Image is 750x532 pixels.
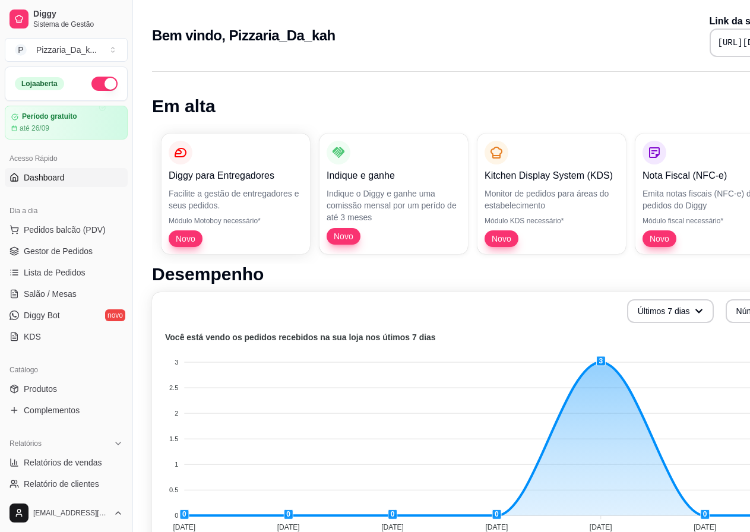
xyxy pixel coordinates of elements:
[487,233,516,245] span: Novo
[477,134,626,254] button: Kitchen Display System (KDS)Monitor de pedidos para áreas do estabelecimentoMódulo KDS necessário...
[694,523,716,531] tspan: [DATE]
[169,188,303,211] p: Facilite a gestão de entregadores e seus pedidos.
[645,233,674,245] span: Novo
[5,5,128,33] a: DiggySistema de Gestão
[10,439,42,448] span: Relatórios
[24,478,99,490] span: Relatório de clientes
[5,201,128,220] div: Dia a dia
[327,188,461,223] p: Indique o Diggy e ganhe uma comissão mensal por um perído de até 3 meses
[5,474,128,493] a: Relatório de clientes
[169,216,303,226] p: Módulo Motoboy necessário*
[381,523,404,531] tspan: [DATE]
[24,245,93,257] span: Gestor de Pedidos
[33,20,123,29] span: Sistema de Gestão
[485,169,619,183] p: Kitchen Display System (KDS)
[5,306,128,325] a: Diggy Botnovo
[162,134,310,254] button: Diggy para EntregadoresFacilite a gestão de entregadores e seus pedidos.Módulo Motoboy necessário...
[15,44,27,56] span: P
[15,77,64,90] div: Loja aberta
[327,169,461,183] p: Indique e ganhe
[24,331,41,343] span: KDS
[20,123,49,133] article: até 26/09
[5,220,128,239] button: Pedidos balcão (PDV)
[277,523,300,531] tspan: [DATE]
[175,461,178,468] tspan: 1
[24,383,57,395] span: Produtos
[165,332,436,342] text: Você está vendo os pedidos recebidos na sua loja nos útimos 7 dias
[22,112,77,121] article: Período gratuito
[485,188,619,211] p: Monitor de pedidos para áreas do estabelecimento
[24,267,86,278] span: Lista de Pedidos
[24,172,65,183] span: Dashboard
[5,242,128,261] a: Gestor de Pedidos
[33,508,109,518] span: [EMAIL_ADDRESS][DOMAIN_NAME]
[485,523,508,531] tspan: [DATE]
[5,168,128,187] a: Dashboard
[5,263,128,282] a: Lista de Pedidos
[24,309,60,321] span: Diggy Bot
[24,224,106,236] span: Pedidos balcão (PDV)
[169,384,178,391] tspan: 2.5
[5,453,128,472] a: Relatórios de vendas
[169,435,178,442] tspan: 1.5
[175,410,178,417] tspan: 2
[5,149,128,168] div: Acesso Rápido
[5,379,128,398] a: Produtos
[5,360,128,379] div: Catálogo
[24,404,80,416] span: Complementos
[24,457,102,468] span: Relatórios de vendas
[5,106,128,140] a: Período gratuitoaté 26/09
[36,44,97,56] div: Pizzaria_Da_k ...
[169,169,303,183] p: Diggy para Entregadores
[91,77,118,91] button: Alterar Status
[627,299,714,323] button: Últimos 7 dias
[173,523,195,531] tspan: [DATE]
[329,230,358,242] span: Novo
[152,26,336,45] h2: Bem vindo, Pizzaria_Da_kah
[175,359,178,366] tspan: 3
[319,134,468,254] button: Indique e ganheIndique o Diggy e ganhe uma comissão mensal por um perído de até 3 mesesNovo
[175,512,178,519] tspan: 0
[5,38,128,62] button: Select a team
[485,216,619,226] p: Módulo KDS necessário*
[5,284,128,303] a: Salão / Mesas
[5,499,128,527] button: [EMAIL_ADDRESS][DOMAIN_NAME]
[590,523,612,531] tspan: [DATE]
[5,327,128,346] a: KDS
[33,9,123,20] span: Diggy
[169,486,178,493] tspan: 0.5
[5,401,128,420] a: Complementos
[24,288,77,300] span: Salão / Mesas
[171,233,200,245] span: Novo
